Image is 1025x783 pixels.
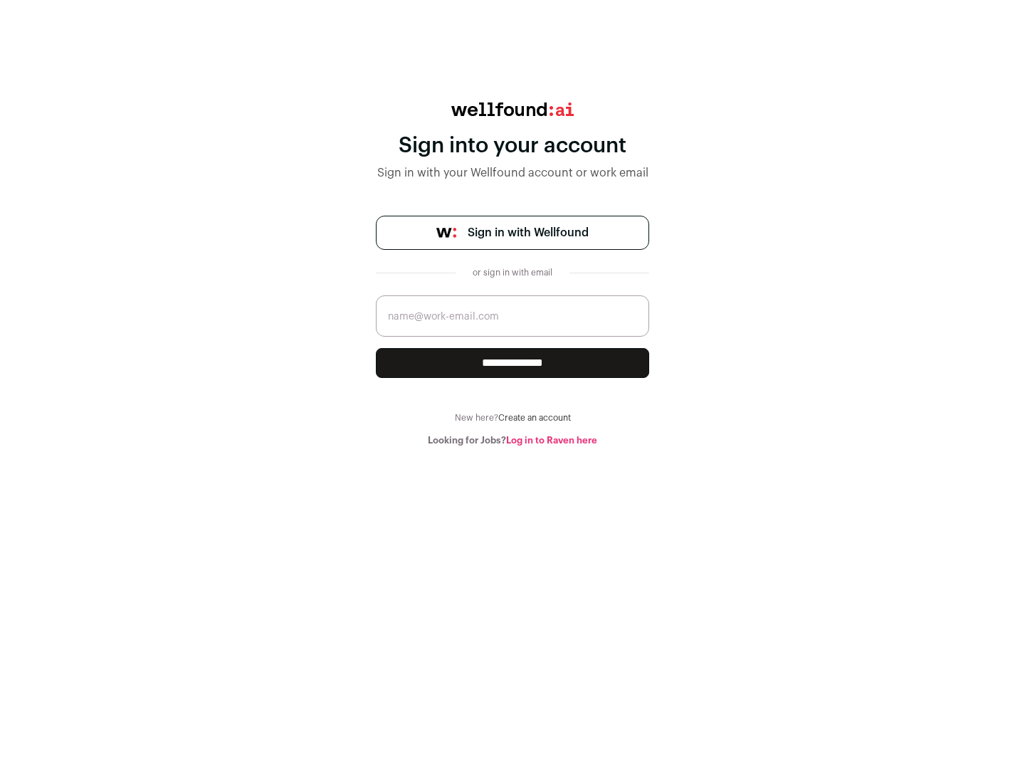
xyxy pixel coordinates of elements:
[376,412,649,424] div: New here?
[506,436,597,445] a: Log in to Raven here
[468,224,589,241] span: Sign in with Wellfound
[376,133,649,159] div: Sign into your account
[376,435,649,446] div: Looking for Jobs?
[376,216,649,250] a: Sign in with Wellfound
[467,267,558,278] div: or sign in with email
[376,164,649,182] div: Sign in with your Wellfound account or work email
[498,414,571,422] a: Create an account
[436,228,456,238] img: wellfound-symbol-flush-black-fb3c872781a75f747ccb3a119075da62bfe97bd399995f84a933054e44a575c4.png
[376,295,649,337] input: name@work-email.com
[451,103,574,116] img: wellfound:ai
